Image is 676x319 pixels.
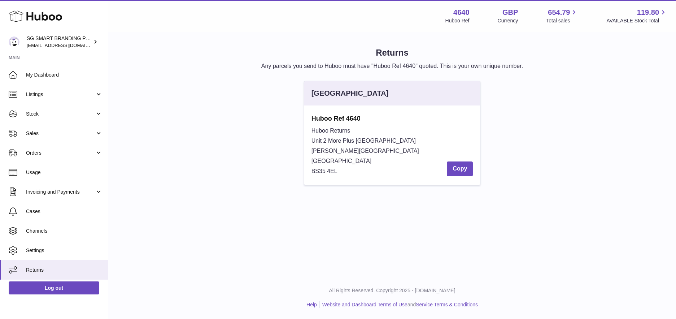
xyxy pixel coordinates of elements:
[311,168,337,174] span: BS35 4EL
[26,169,103,176] span: Usage
[637,8,659,17] span: 119.80
[9,281,99,294] a: Log out
[26,247,103,254] span: Settings
[26,267,103,273] span: Returns
[311,158,372,164] span: [GEOGRAPHIC_DATA]
[306,302,317,307] a: Help
[114,287,670,294] p: All Rights Reserved. Copyright 2025 - [DOMAIN_NAME]
[26,130,95,137] span: Sales
[606,17,667,24] span: AVAILABLE Stock Total
[322,302,407,307] a: Website and Dashboard Terms of Use
[26,208,103,215] span: Cases
[416,302,478,307] a: Service Terms & Conditions
[311,114,473,123] strong: Huboo Ref 4640
[320,301,478,308] li: and
[26,189,95,195] span: Invoicing and Payments
[9,36,19,47] img: uktopsmileshipping@gmail.com
[546,8,578,24] a: 654.79 Total sales
[311,148,419,154] span: [PERSON_NAME][GEOGRAPHIC_DATA]
[26,228,103,234] span: Channels
[548,8,570,17] span: 654.79
[311,128,350,134] span: Huboo Returns
[447,161,473,176] button: Copy
[26,150,95,156] span: Orders
[311,89,389,98] div: [GEOGRAPHIC_DATA]
[26,91,95,98] span: Listings
[445,17,470,24] div: Huboo Ref
[26,72,103,78] span: My Dashboard
[311,138,416,144] span: Unit 2 More Plus [GEOGRAPHIC_DATA]
[606,8,667,24] a: 119.80 AVAILABLE Stock Total
[502,8,518,17] strong: GBP
[498,17,518,24] div: Currency
[27,35,92,49] div: SG SMART BRANDING PTE. LTD.
[26,111,95,117] span: Stock
[120,47,664,59] h1: Returns
[546,17,578,24] span: Total sales
[453,8,470,17] strong: 4640
[27,42,106,48] span: [EMAIL_ADDRESS][DOMAIN_NAME]
[120,62,664,70] p: Any parcels you send to Huboo must have "Huboo Ref 4640" quoted. This is your own unique number.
